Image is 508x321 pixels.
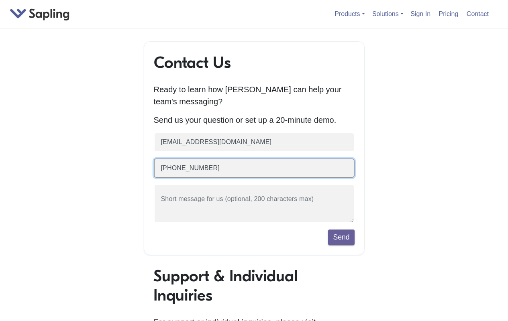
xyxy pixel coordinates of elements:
[154,132,355,152] input: Business email (required)
[154,158,355,178] input: Phone number (optional)
[407,7,434,20] a: Sign In
[154,83,355,108] p: Ready to learn how [PERSON_NAME] can help your team's messaging?
[372,10,404,17] a: Solutions
[463,7,492,20] a: Contact
[328,230,354,245] button: Send
[154,53,355,72] h1: Contact Us
[153,266,355,305] h1: Support & Individual Inquiries
[154,114,355,126] p: Send us your question or set up a 20-minute demo.
[436,7,462,20] a: Pricing
[335,10,365,17] a: Products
